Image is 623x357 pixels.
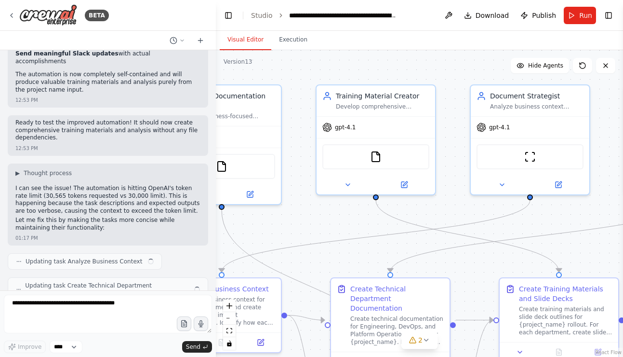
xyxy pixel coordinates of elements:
[251,11,398,20] nav: breadcrumb
[182,296,275,327] div: Analyze business context for {project_name} and create department impact assessment. Identify how...
[602,9,615,22] button: Show right sidebar
[24,169,72,177] span: Thought process
[271,30,315,50] button: Execution
[26,258,142,265] span: Updating task Analyze Business Context
[470,84,590,195] div: Document StrategistAnalyze business context documents for {project_name} and create comprehensive...
[177,316,191,331] button: Upload files
[223,312,236,325] button: zoom out
[223,325,236,337] button: fit view
[18,343,41,351] span: Improve
[15,119,200,142] p: Ready to test the improved automation! It should now create comprehensive training materials and ...
[15,71,200,94] p: The automation is now completely self-contained and will produce valuable training materials and ...
[186,343,200,351] span: Send
[244,337,277,348] button: Open in side panel
[524,151,536,163] img: ScrapeWebsiteTool
[15,145,38,152] div: 12:53 PM
[223,300,236,312] button: zoom in
[528,62,563,69] span: Hide Agents
[335,124,356,131] span: gpt-4.1
[15,50,200,65] li: with actual accomplishments
[511,58,569,73] button: Hide Agents
[579,11,592,20] span: Run
[216,161,227,172] img: FileReadTool
[287,311,325,325] g: Edge from bc1d7527-235b-4e52-b179-85034be8c511 to a32f0b3e-c11c-44fb-8674-f66c5de6d5c8
[531,179,585,191] button: Open in side panel
[15,50,119,57] strong: Send meaningful Slack updates
[223,337,236,350] button: toggle interactivity
[336,103,429,110] div: Develop comprehensive training documents, slide deck outlines, and educational materials for each...
[182,112,275,120] div: Create business-focused documentation for non-technical departments including Accounting, Marketi...
[532,11,556,20] span: Publish
[517,7,560,24] button: Publish
[15,169,20,177] span: ▶
[251,12,273,19] a: Studio
[456,316,493,325] g: Edge from a32f0b3e-c11c-44fb-8674-f66c5de6d5c8 to d44088b0-2115-4c72-aa92-ab331e3d1071
[519,284,612,303] div: Create Training Materials and Slide Decks
[25,282,188,297] span: Updating task Create Technical Department Documentation
[223,189,277,200] button: Open in side panel
[217,200,535,272] g: Edge from 018886f8-6b18-4a5d-b9a9-2c4fef356153 to bc1d7527-235b-4e52-b179-85034be8c511
[476,11,509,20] span: Download
[182,284,269,294] div: Analyze Business Context
[336,91,429,101] div: Training Material Creator
[377,179,431,191] button: Open in side panel
[19,4,77,26] img: Logo
[15,185,200,215] p: I can see the issue! The automation is hitting OpenAI's token rate limit (30,565 tokens requested...
[564,7,596,24] button: Run
[15,96,38,104] div: 12:53 PM
[15,217,200,232] p: Let me fix this by making the tasks more concise while maintaining their functionality:
[490,103,583,110] div: Analyze business context documents for {project_name} and create comprehensive documentation stra...
[15,169,72,177] button: ▶Thought process
[316,84,436,195] div: Training Material CreatorDevelop comprehensive training documents, slide deck outlines, and educa...
[161,277,282,353] div: Analyze Business ContextAnalyze business context for {project_name} and create department impact ...
[489,124,510,131] span: gpt-4.1
[350,284,444,313] div: Create Technical Department Documentation
[224,58,252,66] div: Version 13
[350,315,444,346] div: Create technical documentation for Engineering, DevOps, and Platform Operations teams for {projec...
[596,350,622,355] a: React Flow attribution
[166,35,189,46] button: Switch to previous chat
[85,10,109,21] div: BETA
[15,234,38,242] div: 01:17 PM
[194,316,208,331] button: Click to speak your automation idea
[460,7,513,24] button: Download
[490,91,583,101] div: Document Strategist
[182,91,275,110] div: Business Documentation Specialist
[161,84,282,205] div: Business Documentation SpecialistCreate business-focused documentation for non-technical departme...
[371,200,564,272] g: Edge from 50db2e05-5a60-4259-8145-71f105f76225 to d44088b0-2115-4c72-aa92-ab331e3d1071
[519,305,612,336] div: Create training materials and slide deck outlines for {project_name} rollout. For each department...
[222,9,235,22] button: Hide left sidebar
[220,30,271,50] button: Visual Editor
[201,337,242,348] button: No output available
[418,335,423,345] span: 2
[223,300,236,350] div: React Flow controls
[193,35,208,46] button: Start a new chat
[182,341,212,353] button: Send
[401,331,438,349] button: 2
[370,151,382,163] img: FileReadTool
[4,341,46,353] button: Improve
